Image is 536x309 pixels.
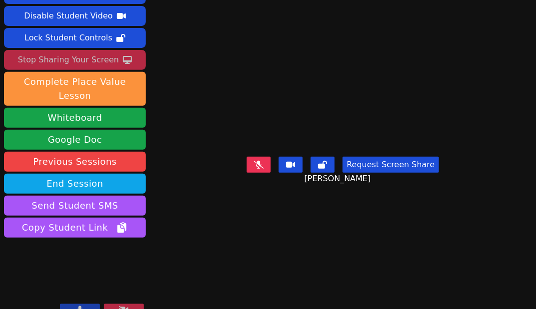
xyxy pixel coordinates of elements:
span: Copy Student Link [22,221,128,235]
span: [PERSON_NAME] [304,173,373,185]
div: Lock Student Controls [24,30,112,46]
button: Disable Student Video [4,6,146,26]
div: Disable Student Video [24,8,112,24]
a: Google Doc [4,130,146,150]
button: Stop Sharing Your Screen [4,50,146,70]
button: Request Screen Share [343,157,439,173]
button: Complete Place Value Lesson [4,72,146,106]
a: Previous Sessions [4,152,146,172]
button: Copy Student Link [4,218,146,238]
button: End Session [4,174,146,194]
button: Whiteboard [4,108,146,128]
button: Lock Student Controls [4,28,146,48]
div: Stop Sharing Your Screen [18,52,119,68]
button: Send Student SMS [4,196,146,216]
